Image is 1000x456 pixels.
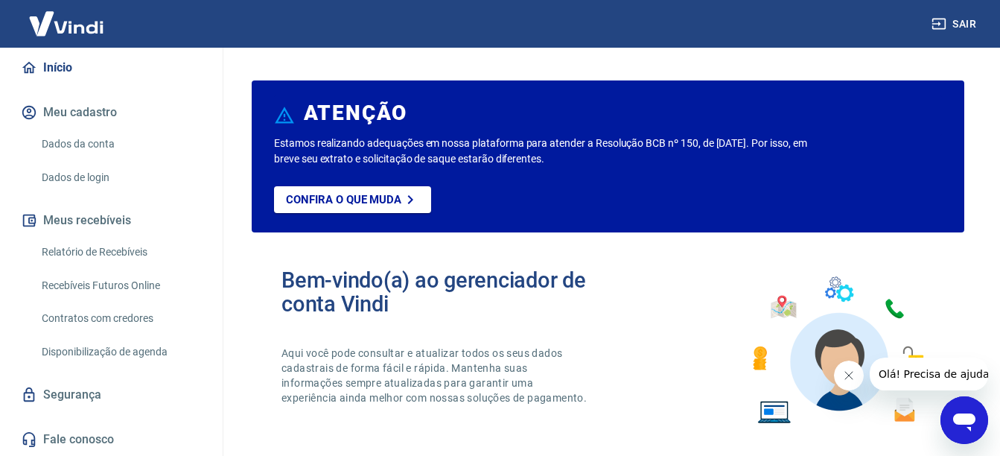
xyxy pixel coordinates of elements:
a: Dados de login [36,162,205,193]
button: Meus recebíveis [18,204,205,237]
a: Contratos com credores [36,303,205,334]
a: Relatório de Recebíveis [36,237,205,267]
h2: Bem-vindo(a) ao gerenciador de conta Vindi [281,268,608,316]
img: Imagem de um avatar masculino com diversos icones exemplificando as funcionalidades do gerenciado... [739,268,934,433]
a: Disponibilização de agenda [36,337,205,367]
p: Estamos realizando adequações em nossa plataforma para atender a Resolução BCB nº 150, de [DATE].... [274,136,809,167]
button: Meu cadastro [18,96,205,129]
button: Sair [929,10,982,38]
h6: ATENÇÃO [304,106,407,121]
iframe: Botão para abrir a janela de mensagens [940,396,988,444]
img: Vindi [18,1,115,46]
a: Segurança [18,379,205,411]
p: Confira o que muda [286,193,401,206]
a: Recebíveis Futuros Online [36,270,205,301]
iframe: Fechar mensagem [834,361,864,390]
span: Olá! Precisa de ajuda? [9,10,125,22]
a: Início [18,51,205,84]
p: Aqui você pode consultar e atualizar todos os seus dados cadastrais de forma fácil e rápida. Mant... [281,346,590,405]
a: Confira o que muda [274,186,431,213]
a: Dados da conta [36,129,205,159]
a: Fale conosco [18,423,205,456]
iframe: Mensagem da empresa [870,358,988,390]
